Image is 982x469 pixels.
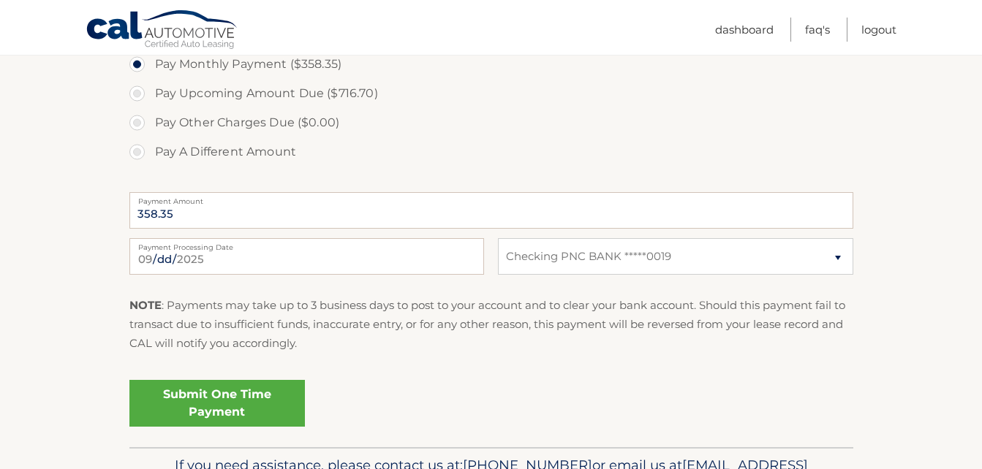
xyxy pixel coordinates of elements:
p: : Payments may take up to 3 business days to post to your account and to clear your bank account.... [129,296,853,354]
input: Payment Date [129,238,484,275]
label: Pay Monthly Payment ($358.35) [129,50,853,79]
strong: NOTE [129,298,162,312]
a: Logout [861,18,896,42]
label: Payment Amount [129,192,853,204]
a: Cal Automotive [86,9,239,52]
label: Payment Processing Date [129,238,484,250]
a: Dashboard [715,18,774,42]
label: Pay Other Charges Due ($0.00) [129,108,853,137]
label: Pay A Different Amount [129,137,853,167]
a: FAQ's [805,18,830,42]
input: Payment Amount [129,192,853,229]
label: Pay Upcoming Amount Due ($716.70) [129,79,853,108]
a: Submit One Time Payment [129,380,305,427]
